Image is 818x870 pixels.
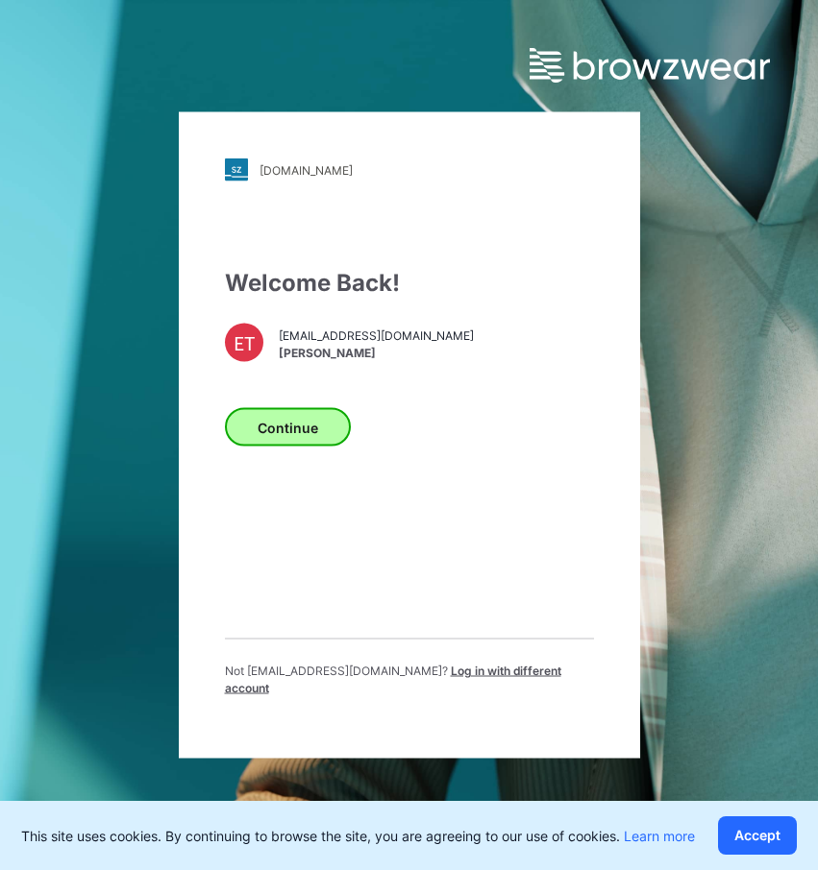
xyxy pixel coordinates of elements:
div: Welcome Back! [225,266,594,301]
span: [EMAIL_ADDRESS][DOMAIN_NAME] [279,326,474,344]
button: Continue [225,408,351,447]
a: Learn more [624,828,695,844]
img: browzwear-logo.e42bd6dac1945053ebaf764b6aa21510.svg [530,48,770,83]
span: [PERSON_NAME] [279,344,474,361]
div: [DOMAIN_NAME] [260,162,353,177]
p: This site uses cookies. By continuing to browse the site, you are agreeing to our use of cookies. [21,826,695,846]
button: Accept [718,816,797,855]
a: [DOMAIN_NAME] [225,158,594,181]
p: Not [EMAIL_ADDRESS][DOMAIN_NAME] ? [225,663,594,697]
img: stylezone-logo.562084cfcfab977791bfbf7441f1a819.svg [225,158,248,181]
div: ET [225,324,263,362]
